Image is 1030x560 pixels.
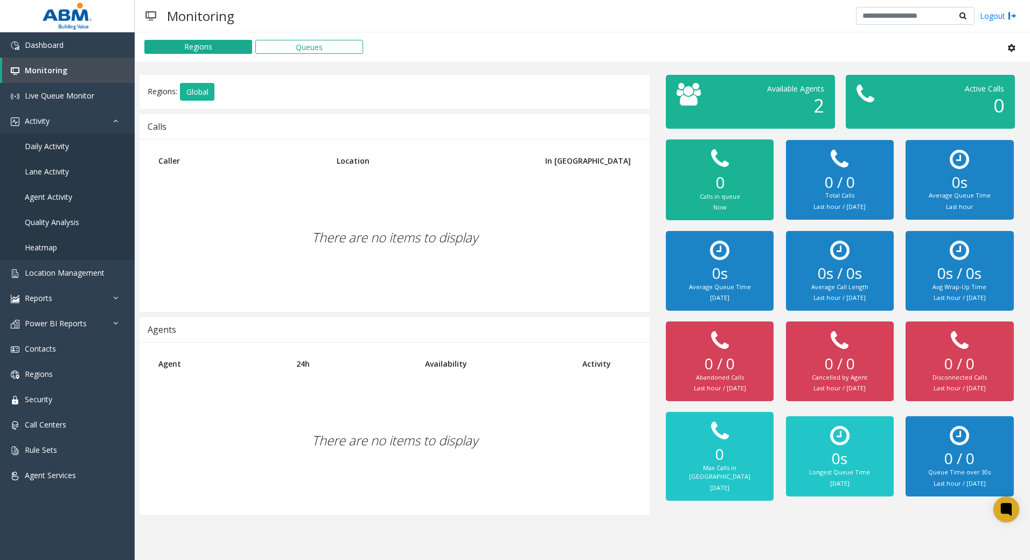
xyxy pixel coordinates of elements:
[797,355,883,373] h2: 0 / 0
[797,264,883,283] h2: 0s / 0s
[11,446,19,455] img: 'icon'
[11,41,19,50] img: 'icon'
[417,351,574,377] th: Availability
[25,369,53,379] span: Regions
[710,293,729,302] small: [DATE]
[25,344,56,354] span: Contacts
[965,83,1004,94] span: Active Calls
[25,293,52,303] span: Reports
[2,58,135,83] a: Monitoring
[677,173,763,192] h2: 0
[11,345,19,354] img: 'icon'
[148,323,176,337] div: Agents
[11,67,19,75] img: 'icon'
[11,92,19,101] img: 'icon'
[916,283,1003,292] div: Avg Wrap-Up Time
[25,445,57,455] span: Rule Sets
[916,373,1003,382] div: Disconnected Calls
[813,93,824,118] span: 2
[25,394,52,404] span: Security
[11,421,19,430] img: 'icon'
[180,83,214,101] button: Global
[150,377,639,504] div: There are no items to display
[916,264,1003,283] h2: 0s / 0s
[813,384,866,392] small: Last hour / [DATE]
[934,293,986,302] small: Last hour / [DATE]
[813,202,866,211] small: Last hour / [DATE]
[916,355,1003,373] h2: 0 / 0
[11,269,19,278] img: 'icon'
[255,40,363,54] button: Queues
[11,396,19,404] img: 'icon'
[288,351,417,377] th: 24h
[797,450,883,468] h2: 0s
[11,472,19,480] img: 'icon'
[25,116,50,126] span: Activity
[677,355,763,373] h2: 0 / 0
[150,148,329,174] th: Caller
[25,318,87,328] span: Power BI Reports
[25,90,94,101] span: Live Queue Monitor
[25,166,69,177] span: Lane Activity
[11,320,19,328] img: 'icon'
[946,202,973,211] small: Last hour
[25,141,69,151] span: Daily Activity
[713,203,727,211] small: Now
[518,148,639,174] th: In [GEOGRAPHIC_DATA]
[148,86,177,96] span: Regions:
[11,370,19,379] img: 'icon'
[677,445,763,464] h2: 0
[677,373,763,382] div: Abandoned Calls
[797,191,883,200] div: Total Calls
[25,470,76,480] span: Agent Services
[25,217,79,227] span: Quality Analysis
[25,242,57,253] span: Heatmap
[677,192,763,201] div: Calls in queue
[916,173,1003,192] h2: 0s
[25,419,66,430] span: Call Centers
[145,3,156,29] img: pageIcon
[934,384,986,392] small: Last hour / [DATE]
[25,40,64,50] span: Dashboard
[916,468,1003,477] div: Queue Time over 30s
[11,295,19,303] img: 'icon'
[150,351,288,377] th: Agent
[25,268,105,278] span: Location Management
[677,283,763,292] div: Average Queue Time
[993,93,1004,118] span: 0
[830,479,850,487] small: [DATE]
[694,384,746,392] small: Last hour / [DATE]
[574,351,639,377] th: Activity
[150,174,639,301] div: There are no items to display
[329,148,518,174] th: Location
[980,10,1017,22] a: Logout
[934,479,986,487] small: Last hour / [DATE]
[916,450,1003,468] h2: 0 / 0
[677,464,763,481] div: Max Calls in [GEOGRAPHIC_DATA]
[797,173,883,192] h2: 0 / 0
[797,373,883,382] div: Cancelled by Agent
[1008,10,1017,22] img: logout
[916,191,1003,200] div: Average Queue Time
[813,293,866,302] small: Last hour / [DATE]
[162,3,240,29] h3: Monitoring
[677,264,763,283] h2: 0s
[25,65,67,75] span: Monitoring
[797,283,883,292] div: Average Call Length
[25,192,72,202] span: Agent Activity
[767,83,824,94] span: Available Agents
[11,117,19,126] img: 'icon'
[710,484,729,492] small: [DATE]
[797,468,883,477] div: Longest Queue Time
[148,120,166,134] div: Calls
[144,40,252,54] button: Regions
